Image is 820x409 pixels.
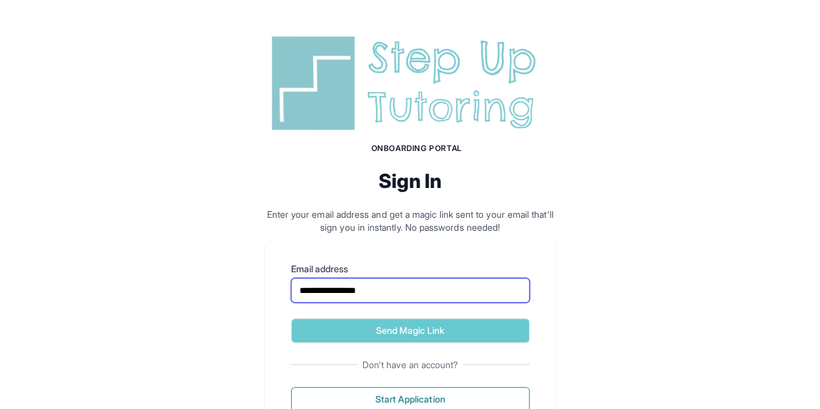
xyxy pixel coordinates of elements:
[265,208,556,234] p: Enter your email address and get a magic link sent to your email that'll sign you in instantly. N...
[357,358,463,371] span: Don't have an account?
[265,31,556,135] img: Step Up Tutoring horizontal logo
[265,169,556,193] h2: Sign In
[278,143,556,154] h1: Onboarding Portal
[291,318,530,343] button: Send Magic Link
[291,263,530,275] label: Email address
